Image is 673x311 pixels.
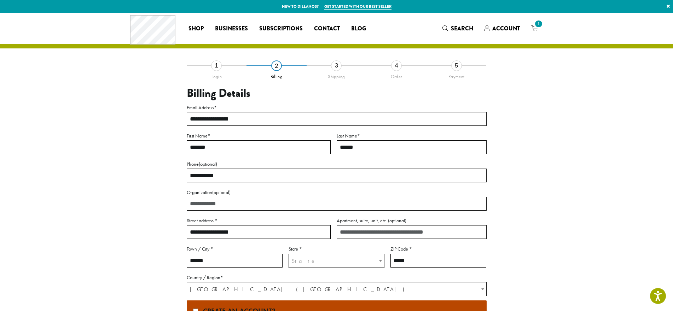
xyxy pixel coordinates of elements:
span: (optional) [212,189,231,195]
a: Shop [183,23,209,34]
label: Apartment, suite, unit, etc. [337,216,487,225]
div: 3 [331,60,342,71]
span: Contact [314,24,340,33]
h3: Billing Details [187,87,487,100]
span: Blog [351,24,366,33]
div: 5 [451,60,462,71]
div: 1 [211,60,222,71]
span: State [292,257,317,265]
span: Country / Region [187,282,487,296]
div: Order [366,71,427,80]
div: 4 [391,60,402,71]
div: Login [187,71,247,80]
span: (optional) [199,161,217,167]
label: Organization [187,188,487,197]
span: Shop [188,24,204,33]
label: Street address [187,216,331,225]
span: Search [451,24,473,33]
span: 1 [534,19,543,29]
label: Town / City [187,245,283,253]
label: ZIP Code [390,245,486,253]
label: Last Name [337,131,487,140]
label: Email Address [187,103,487,112]
span: (optional) [388,217,406,224]
span: United States (US) [187,282,486,296]
label: First Name [187,131,331,140]
div: Billing [246,71,307,80]
span: Account [492,24,520,33]
div: Shipping [307,71,367,80]
span: Subscriptions [259,24,303,33]
div: 2 [271,60,282,71]
label: State [289,245,384,253]
a: Search [437,23,479,34]
span: State [289,254,384,268]
a: Get started with our best seller [324,4,391,10]
div: Payment [427,71,487,80]
span: Businesses [215,24,248,33]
